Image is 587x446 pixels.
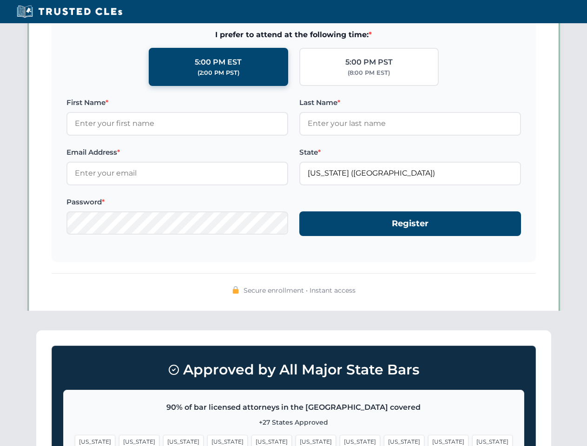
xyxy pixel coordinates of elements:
[299,147,521,158] label: State
[299,112,521,135] input: Enter your last name
[66,29,521,41] span: I prefer to attend at the following time:
[66,197,288,208] label: Password
[345,56,393,68] div: 5:00 PM PST
[66,147,288,158] label: Email Address
[66,112,288,135] input: Enter your first name
[66,97,288,108] label: First Name
[348,68,390,78] div: (8:00 PM EST)
[232,286,239,294] img: 🔒
[244,285,356,295] span: Secure enrollment • Instant access
[299,97,521,108] label: Last Name
[299,211,521,236] button: Register
[14,5,125,19] img: Trusted CLEs
[63,357,524,382] h3: Approved by All Major State Bars
[75,417,513,427] p: +27 States Approved
[299,162,521,185] input: Florida (FL)
[195,56,242,68] div: 5:00 PM EST
[75,401,513,413] p: 90% of bar licensed attorneys in the [GEOGRAPHIC_DATA] covered
[198,68,239,78] div: (2:00 PM PST)
[66,162,288,185] input: Enter your email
